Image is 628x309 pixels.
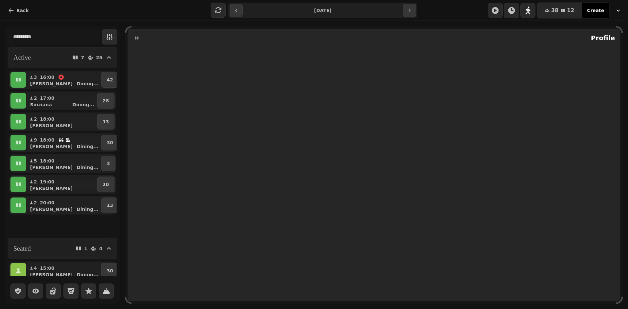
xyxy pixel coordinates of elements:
[103,181,109,188] p: 20
[587,8,604,13] span: Create
[33,199,37,206] p: 2
[27,197,100,213] button: 220:00[PERSON_NAME]Dining...
[40,179,55,185] p: 19:00
[101,72,118,88] button: 42
[16,8,29,13] span: Back
[27,135,100,150] button: 918:00[PERSON_NAME]Dining...
[551,8,558,13] span: 38
[77,206,98,213] p: Dining ...
[101,263,118,279] button: 30
[103,118,109,125] p: 13
[27,156,100,171] button: 518:00[PERSON_NAME]Dining...
[33,158,37,164] p: 5
[33,95,37,101] p: 2
[33,265,37,271] p: 4
[101,156,115,171] button: 3
[99,246,102,251] p: 4
[77,271,98,278] p: Dining ...
[84,246,88,251] p: 1
[33,179,37,185] p: 2
[30,101,52,108] p: Sinziana
[101,197,118,213] button: 13
[107,139,113,146] p: 30
[40,74,55,80] p: 16:00
[72,101,94,108] p: Dining ...
[40,265,55,271] p: 15:00
[40,116,55,122] p: 18:00
[33,137,37,143] p: 9
[8,238,117,259] button: Seated14
[33,116,37,122] p: 2
[97,114,114,129] button: 13
[27,72,100,88] button: 316:00[PERSON_NAME]Dining...
[13,244,31,253] h2: Seated
[30,271,73,278] p: [PERSON_NAME]
[103,97,109,104] p: 28
[101,135,118,150] button: 30
[30,185,73,192] p: [PERSON_NAME]
[107,160,110,167] p: 3
[77,80,98,87] p: Dining ...
[537,3,582,18] button: 3812
[40,199,55,206] p: 20:00
[30,80,73,87] p: [PERSON_NAME]
[97,177,114,192] button: 20
[13,53,31,62] h2: Active
[77,143,98,150] p: Dining ...
[30,164,73,171] p: [PERSON_NAME]
[107,202,113,209] p: 13
[27,263,100,279] button: 415:00[PERSON_NAME]Dining...
[33,74,37,80] p: 3
[97,93,114,109] button: 28
[40,158,55,164] p: 18:00
[27,114,96,129] button: 218:00[PERSON_NAME]
[27,93,96,109] button: 217:00SinzianaDining...
[107,77,113,83] p: 42
[40,137,55,143] p: 18:00
[81,55,84,60] p: 7
[567,8,574,13] span: 12
[30,143,73,150] p: [PERSON_NAME]
[588,33,615,43] h2: Profile
[27,177,96,192] button: 219:00[PERSON_NAME]
[30,122,73,129] p: [PERSON_NAME]
[8,47,117,68] button: Active725
[107,267,113,274] p: 30
[40,95,55,101] p: 17:00
[77,164,98,171] p: Dining ...
[582,3,609,18] button: Create
[3,4,34,17] button: Back
[96,55,102,60] p: 25
[30,206,73,213] p: [PERSON_NAME]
